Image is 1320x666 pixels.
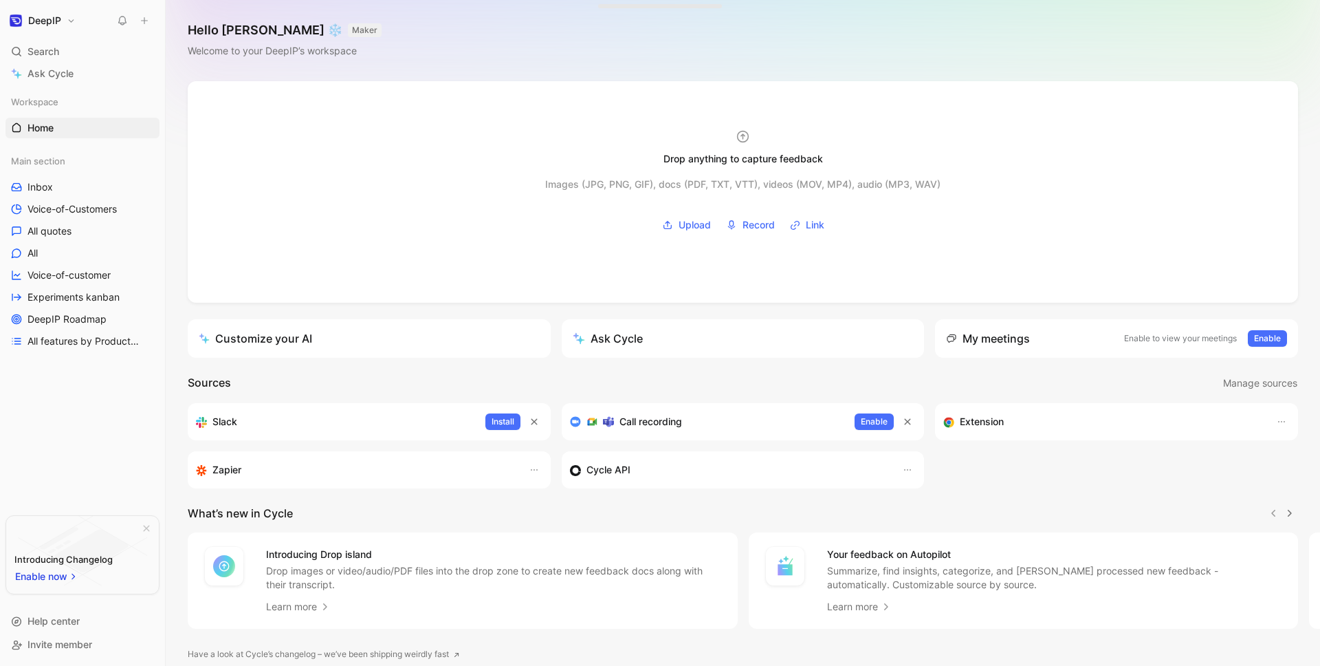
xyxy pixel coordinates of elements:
div: Main sectionInboxVoice-of-CustomersAll quotesAllVoice-of-customerExperiments kanbanDeepIP Roadmap... [5,151,159,352]
span: All features by Product area [27,334,142,348]
div: Images (JPG, PNG, GIF), docs (PDF, TXT, VTT), videos (MOV, MP4), audio (MP3, WAV) [545,176,940,193]
div: Main section [5,151,159,171]
span: Enable now [15,568,69,585]
button: Record [721,215,780,235]
a: All features by Product area [5,331,159,352]
a: Home [5,118,159,138]
p: Drop images or video/audio/PDF files into the drop zone to create new feedback docs along with th... [266,564,721,592]
div: Introducing Changelog [14,551,113,568]
div: Capture feedback from anywhere on the web [943,413,1262,430]
button: Upload [657,215,716,235]
a: Inbox [5,177,159,197]
span: Invite member [27,638,92,650]
span: Record [742,217,775,233]
a: Customize your AI [188,319,551,358]
span: Experiments kanban [27,290,120,304]
div: Welcome to your DeepIP’s workspace [188,43,382,59]
img: bg-BLZuj68n.svg [18,516,147,586]
span: Voice-of-customer [27,268,111,282]
p: Summarize, find insights, categorize, and [PERSON_NAME] processed new feedback - automatically. C... [827,564,1282,592]
a: Voice-of-customer [5,265,159,286]
h1: DeepIP [28,14,61,27]
span: Ask Cycle [27,65,74,82]
div: Drop anything to capture feedback [663,151,823,167]
a: Experiments kanban [5,287,159,308]
span: Home [27,121,54,135]
span: Inbox [27,180,53,194]
div: Capture feedback from thousands of sources with Zapier (survey results, recordings, sheets, etc). [196,462,515,478]
h3: Extension [960,413,1004,430]
button: Enable [1248,330,1287,347]
button: Link [785,215,829,235]
button: DeepIPDeepIP [5,11,79,30]
a: Ask Cycle [5,63,159,84]
a: Learn more [266,599,331,615]
h2: Sources [188,374,231,392]
img: DeepIP [9,14,23,28]
h4: Introducing Drop island [266,546,721,563]
h4: Your feedback on Autopilot [827,546,1282,563]
span: Enable [861,415,888,429]
div: Workspace [5,92,159,112]
span: Upload [679,217,711,233]
a: DeepIP Roadmap [5,309,159,330]
span: Main section [11,154,65,168]
button: Enable now [14,568,79,586]
button: Enable [855,413,894,430]
h3: Zapier [212,462,241,478]
div: Invite member [5,634,159,655]
a: Voice-of-Customers [5,199,159,219]
p: Enable to view your meetings [1124,332,1237,345]
div: Sync customers & send feedback from custom sources. Get inspired by our favorite use case [570,462,889,478]
div: Record & transcribe meetings from Zoom, Meet & Teams. [570,413,844,430]
span: Help center [27,615,80,627]
button: Manage sources [1222,374,1298,392]
span: Enable [1254,332,1281,345]
div: My meetings [946,330,1030,347]
span: All quotes [27,224,71,238]
button: Ask Cycle [562,319,925,358]
span: All [27,246,38,260]
span: Workspace [11,95,58,109]
h3: Slack [212,413,237,430]
h3: Call recording [619,413,682,430]
span: DeepIP Roadmap [27,312,107,326]
span: Install [492,415,514,429]
div: Ask Cycle [573,330,643,347]
button: Install [485,413,520,430]
div: Sync your customers, send feedback and get updates in Slack [196,413,474,430]
span: Voice-of-Customers [27,202,117,216]
div: Search [5,41,159,62]
h2: What’s new in Cycle [188,505,293,522]
a: All [5,243,159,264]
span: Link [806,217,824,233]
a: Learn more [827,599,892,615]
div: Customize your AI [199,330,312,347]
h1: Hello [PERSON_NAME] ❄️ [188,22,382,39]
a: Have a look at Cycle’s changelog – we’ve been shipping weirdly fast [188,647,460,661]
span: Manage sources [1223,375,1297,391]
span: Search [27,43,59,60]
button: MAKER [348,23,382,37]
a: All quotes [5,221,159,241]
h3: Cycle API [586,462,630,478]
div: Help center [5,611,159,632]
